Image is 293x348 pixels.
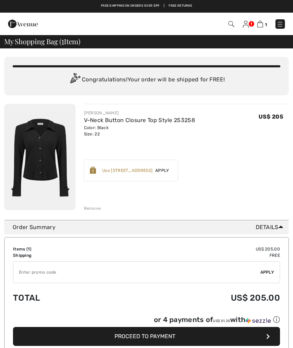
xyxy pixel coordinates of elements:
[13,246,108,252] td: Items ( )
[152,167,172,174] span: Apply
[8,20,38,27] a: 1ère Avenue
[154,315,280,324] div: or 4 payments of with
[68,73,82,87] img: Congratulation2.svg
[108,252,280,259] td: Free
[108,286,280,310] td: US$ 205.00
[84,110,195,116] div: [PERSON_NAME]
[28,247,30,252] span: 1
[13,223,286,232] div: Order Summary
[256,223,286,232] span: Details
[84,205,101,212] div: Remove
[243,21,249,28] img: My Info
[13,286,108,310] td: Total
[13,315,280,327] div: or 4 payments ofUS$ 51.25withSezzle Click to learn more about Sezzle
[265,22,267,27] span: 1
[13,73,280,87] div: Congratulations! Your order will be shipped for FREE!
[115,333,175,340] span: Proceed to Payment
[108,246,280,252] td: US$ 205.00
[228,21,234,27] img: Search
[90,167,96,174] img: Reward-Logo.svg
[213,319,230,323] span: US$ 51.25
[13,252,108,259] td: Shipping
[4,104,76,210] img: V-Neck Button Closure Top Style 253258
[13,327,280,346] button: Proceed to Payment
[84,125,195,137] div: Color: Black Size: 22
[260,269,274,275] span: Apply
[257,20,267,28] a: 1
[13,262,260,283] input: Promo code
[169,4,192,8] a: Free Returns
[4,38,80,45] span: My Shopping Bag ( Item)
[84,117,195,123] a: V-Neck Button Closure Top Style 253258
[246,317,271,324] img: Sezzle
[61,36,64,45] span: 1
[8,17,38,31] img: 1ère Avenue
[259,113,283,120] span: US$ 205
[276,21,284,28] img: Menu
[101,4,159,8] a: Free shipping on orders over $99
[102,167,152,174] div: Use [STREET_ADDRESS]
[257,21,263,27] img: Shopping Bag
